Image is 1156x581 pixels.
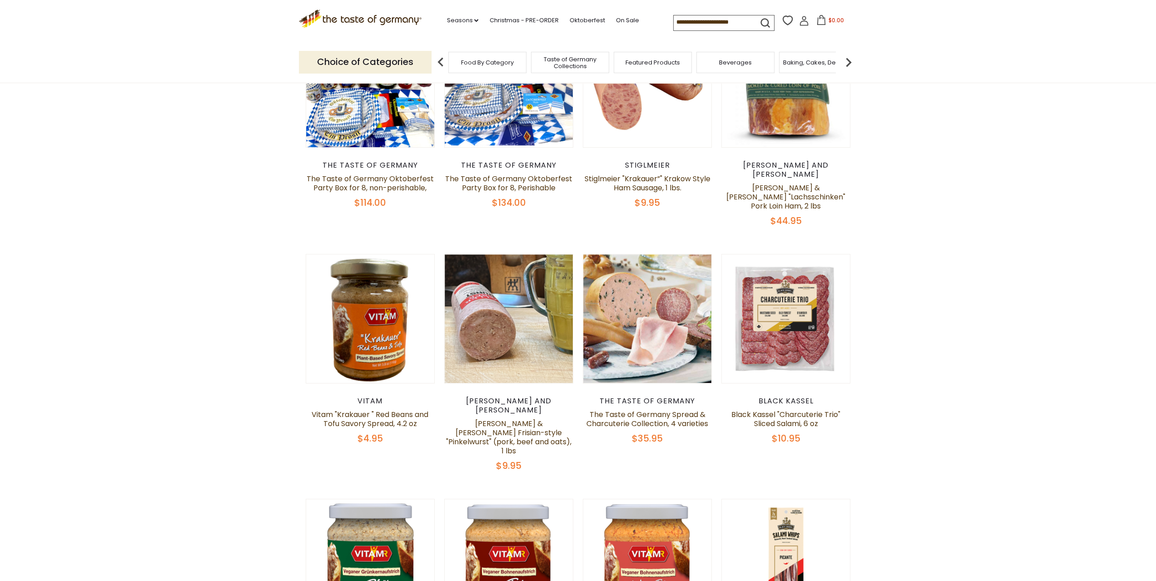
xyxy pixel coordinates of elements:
span: $9.95 [635,196,660,209]
span: $9.95 [496,459,521,472]
a: On Sale [615,15,639,25]
img: Schaller & Weber "Lachsschinken" Pork Loin Ham, 2 lbs [722,19,850,148]
div: [PERSON_NAME] and [PERSON_NAME] [721,161,851,179]
div: The Taste of Germany [306,161,435,170]
a: Oktoberfest [569,15,605,25]
img: next arrow [839,53,858,71]
img: Vitam "Krakauer " Red Beans and Tofu Savory Spread, 4.2 oz [306,254,435,383]
img: The Taste of Germany Oktoberfest Party Box for 8, Perishable [445,19,573,148]
a: The Taste of Germany Spread & Charcuterie Collection, 4 varieties [586,409,708,429]
a: Christmas - PRE-ORDER [489,15,558,25]
a: Food By Category [461,59,514,66]
a: Taste of Germany Collections [534,56,606,70]
span: $35.95 [632,432,663,445]
a: [PERSON_NAME] & [PERSON_NAME] Frisian-style "Pinkelwurst" (pork, beef and oats), 1 lbs [446,418,571,456]
a: Stiglmeier "Krakauer”" Krakow Style Ham Sausage, 1 lbs. [585,174,710,193]
span: $10.95 [772,432,800,445]
a: Baking, Cakes, Desserts [783,59,853,66]
p: Choice of Categories [299,51,432,73]
div: [PERSON_NAME] and [PERSON_NAME] [444,397,574,415]
span: $114.00 [354,196,386,209]
img: Stiglmeier "Krakauer”" Krakow Style Ham Sausage, 1 lbs. [583,19,712,148]
button: $0.00 [811,15,849,29]
div: The Taste of Germany [444,161,574,170]
a: Black Kassel "Charcuterie Trio" Sliced Salami, 6 oz [731,409,840,429]
img: The Taste of Germany Oktoberfest Party Box for 8, non-perishable, [306,19,435,148]
span: $44.95 [770,214,802,227]
img: Schaller & Weber Frisian-style "Pinkelwurst" (pork, beef and oats), 1 lbs [445,254,573,383]
div: Stiglmeier [583,161,712,170]
img: The Taste of Germany Spread & Charcuterie Collection, 4 varieties [583,254,712,383]
a: Beverages [719,59,752,66]
img: previous arrow [432,53,450,71]
a: Seasons [447,15,478,25]
a: Vitam "Krakauer " Red Beans and Tofu Savory Spread, 4.2 oz [312,409,428,429]
a: Featured Products [625,59,680,66]
a: [PERSON_NAME] & [PERSON_NAME] "Lachsschinken" Pork Loin Ham, 2 lbs [726,183,845,211]
div: Vitam [306,397,435,406]
div: The Taste of Germany [583,397,712,406]
img: Black Kassel "Charcuterie Trio" Sliced Salami, 6 oz [722,254,850,383]
div: Black Kassel [721,397,851,406]
span: $4.95 [357,432,383,445]
a: The Taste of Germany Oktoberfest Party Box for 8, Perishable [445,174,572,193]
span: $134.00 [491,196,526,209]
a: The Taste of Germany Oktoberfest Party Box for 8, non-perishable, [307,174,434,193]
span: $0.00 [828,16,843,24]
